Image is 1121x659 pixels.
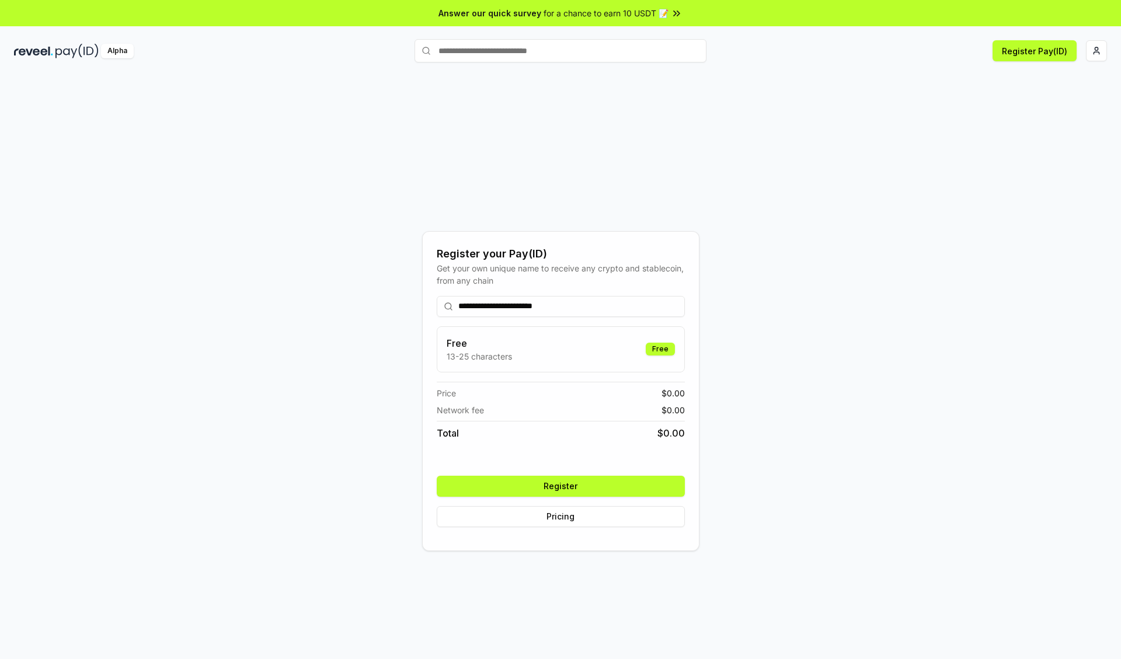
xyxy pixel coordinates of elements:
[438,7,541,19] span: Answer our quick survey
[14,44,53,58] img: reveel_dark
[657,426,685,440] span: $ 0.00
[544,7,669,19] span: for a chance to earn 10 USDT 📝
[437,426,459,440] span: Total
[101,44,134,58] div: Alpha
[437,262,685,287] div: Get your own unique name to receive any crypto and stablecoin, from any chain
[646,343,675,355] div: Free
[662,387,685,399] span: $ 0.00
[437,506,685,527] button: Pricing
[437,246,685,262] div: Register your Pay(ID)
[437,387,456,399] span: Price
[447,350,512,362] p: 13-25 characters
[437,404,484,416] span: Network fee
[55,44,99,58] img: pay_id
[993,40,1077,61] button: Register Pay(ID)
[447,336,512,350] h3: Free
[662,404,685,416] span: $ 0.00
[437,476,685,497] button: Register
